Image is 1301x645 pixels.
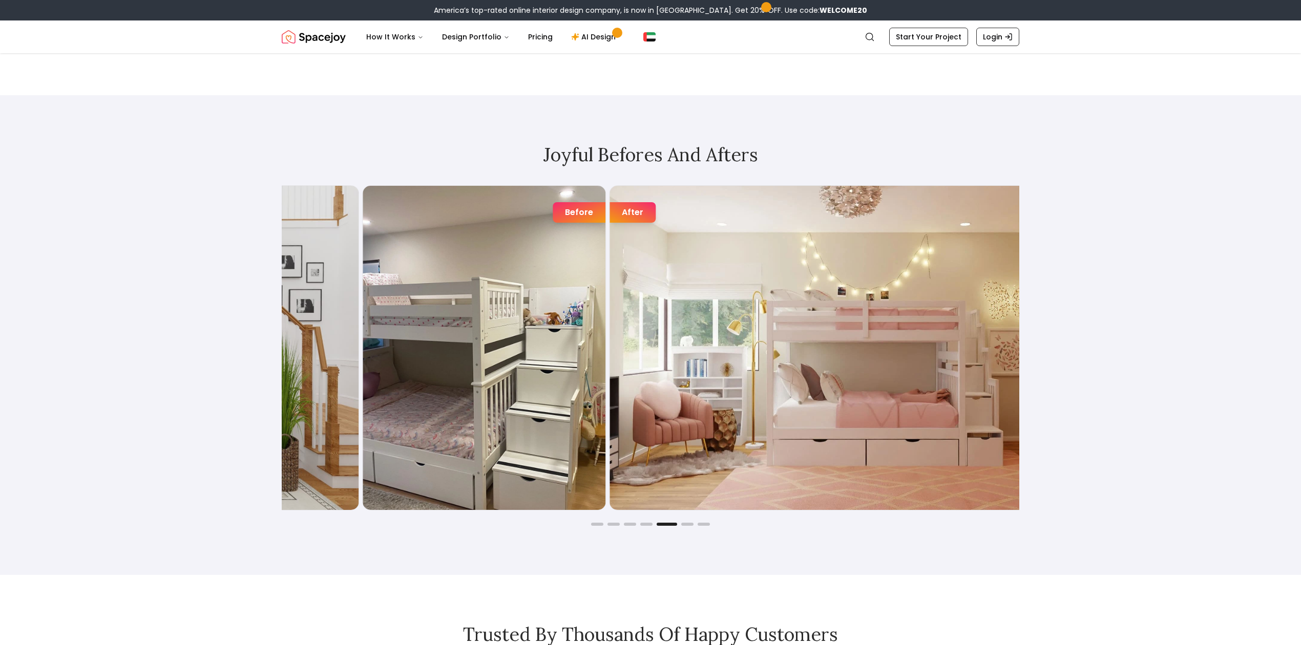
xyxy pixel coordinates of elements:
[358,27,627,47] nav: Main
[434,5,867,15] div: America’s top-rated online interior design company, is now in [GEOGRAPHIC_DATA]. Get 20% OFF. Use...
[624,523,636,526] button: Go to slide 3
[358,27,432,47] button: How It Works
[610,202,656,223] div: After
[657,523,677,526] button: Go to slide 5
[889,28,968,46] a: Start Your Project
[640,523,653,526] button: Go to slide 4
[520,27,561,47] a: Pricing
[282,20,1019,53] nav: Global
[681,523,694,526] button: Go to slide 6
[282,624,1019,644] h2: Trusted by Thousands of Happy Customers
[698,523,710,526] button: Go to slide 7
[643,32,656,41] img: Dubai
[362,185,1100,510] div: 5 / 7
[282,185,1019,510] div: Carousel
[282,144,1019,165] h2: Joyful Befores and Afters
[434,27,518,47] button: Design Portfolio
[820,5,867,15] strong: WELCOME20
[563,27,627,47] a: AI Design
[976,28,1019,46] a: Login
[610,186,1099,510] img: Kid's Room design after designing with Spacejoy
[282,27,346,47] a: Spacejoy
[591,523,603,526] button: Go to slide 1
[363,186,605,510] img: Kid's Room design before designing with Spacejoy
[282,27,346,47] img: Spacejoy Logo
[607,523,620,526] button: Go to slide 2
[553,202,605,223] div: Before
